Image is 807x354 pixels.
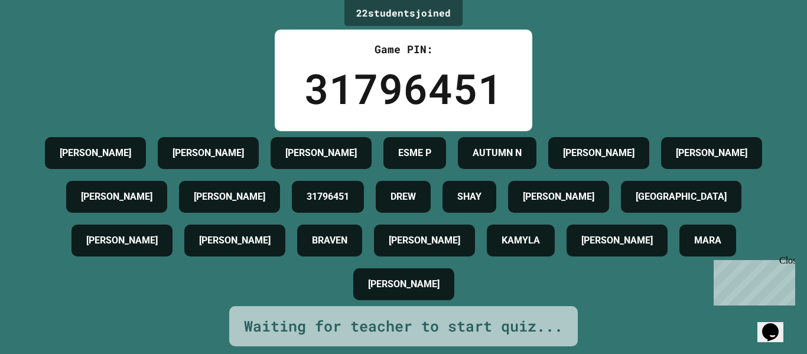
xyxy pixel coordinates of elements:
[81,190,152,204] h4: [PERSON_NAME]
[398,146,431,160] h4: ESME P
[636,190,727,204] h4: [GEOGRAPHIC_DATA]
[757,307,795,342] iframe: chat widget
[199,233,271,248] h4: [PERSON_NAME]
[368,277,440,291] h4: [PERSON_NAME]
[173,146,244,160] h4: [PERSON_NAME]
[473,146,522,160] h4: AUTUMN N
[581,233,653,248] h4: [PERSON_NAME]
[502,233,540,248] h4: KAMYLA
[194,190,265,204] h4: [PERSON_NAME]
[5,5,82,75] div: Chat with us now!Close
[457,190,481,204] h4: SHAY
[307,190,349,204] h4: 31796451
[304,41,503,57] div: Game PIN:
[312,233,347,248] h4: BRAVEN
[694,233,721,248] h4: MARA
[709,255,795,306] iframe: chat widget
[676,146,747,160] h4: [PERSON_NAME]
[389,233,460,248] h4: [PERSON_NAME]
[86,233,158,248] h4: [PERSON_NAME]
[523,190,594,204] h4: [PERSON_NAME]
[563,146,634,160] h4: [PERSON_NAME]
[285,146,357,160] h4: [PERSON_NAME]
[391,190,416,204] h4: DREW
[244,315,563,337] div: Waiting for teacher to start quiz...
[304,57,503,119] div: 31796451
[60,146,131,160] h4: [PERSON_NAME]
